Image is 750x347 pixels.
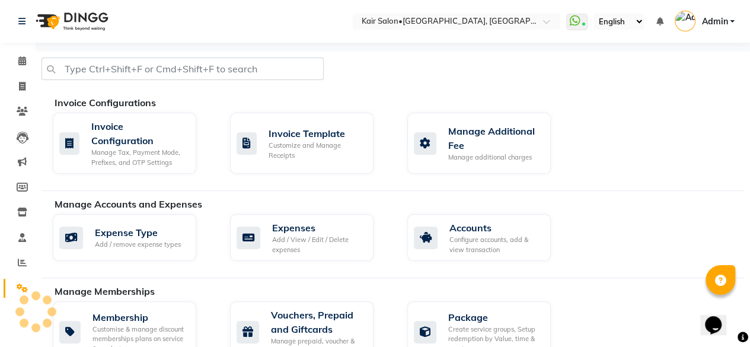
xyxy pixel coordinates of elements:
div: Membership [92,310,187,324]
a: Expense TypeAdd / remove expense types [53,214,212,261]
a: ExpensesAdd / View / Edit / Delete expenses [230,214,390,261]
img: logo [30,5,111,38]
a: Manage Additional FeeManage additional charges [407,113,567,174]
a: Invoice TemplateCustomize and Manage Receipts [230,113,390,174]
span: Admin [701,15,727,28]
div: Manage Additional Fee [448,124,541,152]
img: Admin [675,11,695,31]
iframe: chat widget [700,300,738,335]
a: AccountsConfigure accounts, add & view transaction [407,214,567,261]
input: Type Ctrl+Shift+F or Cmd+Shift+F to search [42,58,324,80]
div: Invoice Configuration [91,119,187,148]
div: Add / remove expense types [95,240,181,250]
div: Package [448,310,541,324]
div: Expenses [272,221,364,235]
div: Invoice Template [269,126,364,141]
a: Invoice ConfigurationManage Tax, Payment Mode, Prefixes, and OTP Settings [53,113,212,174]
div: Expense Type [95,225,181,240]
div: Accounts [449,221,541,235]
div: Customize and Manage Receipts [269,141,364,160]
div: Vouchers, Prepaid and Giftcards [271,308,364,336]
div: Manage Tax, Payment Mode, Prefixes, and OTP Settings [91,148,187,167]
div: Manage additional charges [448,152,541,163]
div: Configure accounts, add & view transaction [449,235,541,254]
div: Add / View / Edit / Delete expenses [272,235,364,254]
